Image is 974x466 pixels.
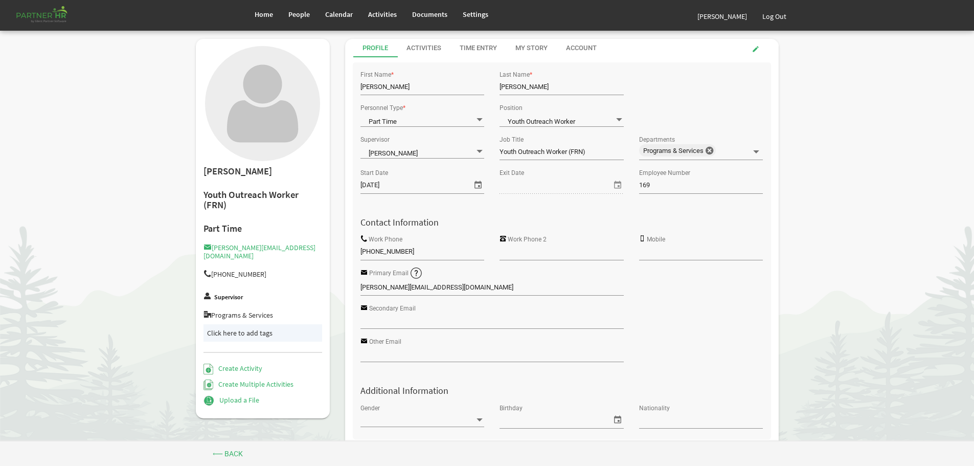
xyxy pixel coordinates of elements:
label: Employee Number [639,170,690,176]
span: Documents [412,10,447,19]
label: Job Title [500,137,524,143]
a: Create Multiple Activities [203,380,294,389]
div: My Story [515,43,548,53]
div: tab-header [353,39,787,57]
h5: Programs & Services [203,311,323,319]
img: question-sm.png [410,267,423,280]
span: Calendar [325,10,353,19]
label: Mobile [647,236,665,243]
span: Activities [368,10,397,19]
h4: Part Time [203,224,323,234]
span: People [288,10,310,19]
h4: Additional Information [353,386,771,396]
label: Supervisor [214,294,243,301]
label: Primary Email [369,270,409,277]
div: Account [566,43,597,53]
label: Exit Date [500,170,524,176]
span: Settings [463,10,488,19]
h4: Contact Information [353,217,771,228]
span: Programs & Services [643,147,706,154]
label: Gender [360,405,380,412]
div: Time Entry [460,43,497,53]
a: [PERSON_NAME][EMAIL_ADDRESS][DOMAIN_NAME] [203,243,315,260]
label: Departments [639,137,675,143]
h5: [PHONE_NUMBER] [203,270,323,278]
label: Secondary Email [369,305,416,312]
img: Upload a File [203,395,214,406]
label: Last Name [500,72,530,78]
h2: Youth Outreach Worker (FRN) [203,190,323,211]
img: User with no profile picture [205,46,320,161]
div: Click here to add tags [207,328,319,338]
span: select [611,178,624,191]
div: Activities [406,43,441,53]
h2: [PERSON_NAME] [203,166,323,177]
img: Create Activity [203,364,213,374]
label: Supervisor [360,137,390,143]
a: Create Activity [203,364,262,373]
span: select [611,413,624,426]
span: Home [255,10,273,19]
label: Work Phone [369,236,402,243]
a: [PERSON_NAME] [690,2,755,31]
label: Other Email [369,339,401,345]
span: Programs & Services [639,144,716,157]
img: Create Multiple Activities [203,380,214,390]
label: Nationality [639,405,670,412]
label: First Name [360,72,391,78]
a: Log Out [755,2,794,31]
label: Position [500,105,523,112]
label: Work Phone 2 [508,236,547,243]
label: Start Date [360,170,388,176]
div: Profile [363,43,388,53]
label: Birthday [500,405,523,412]
label: Personnel Type [360,105,403,112]
a: Upload a File [203,395,259,405]
span: select [472,178,484,191]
